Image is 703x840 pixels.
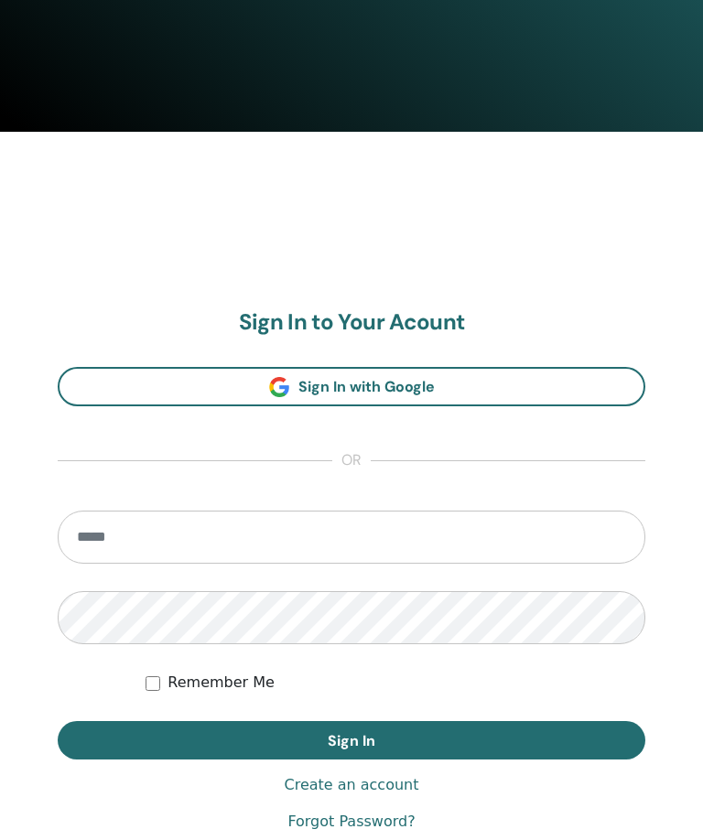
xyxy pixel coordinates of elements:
[298,377,435,396] span: Sign In with Google
[328,731,375,750] span: Sign In
[58,367,645,406] a: Sign In with Google
[332,450,371,472] span: or
[58,721,645,759] button: Sign In
[58,309,645,336] h2: Sign In to Your Acount
[284,774,418,796] a: Create an account
[287,811,415,833] a: Forgot Password?
[146,672,645,694] div: Keep me authenticated indefinitely or until I manually logout
[168,672,275,694] label: Remember Me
